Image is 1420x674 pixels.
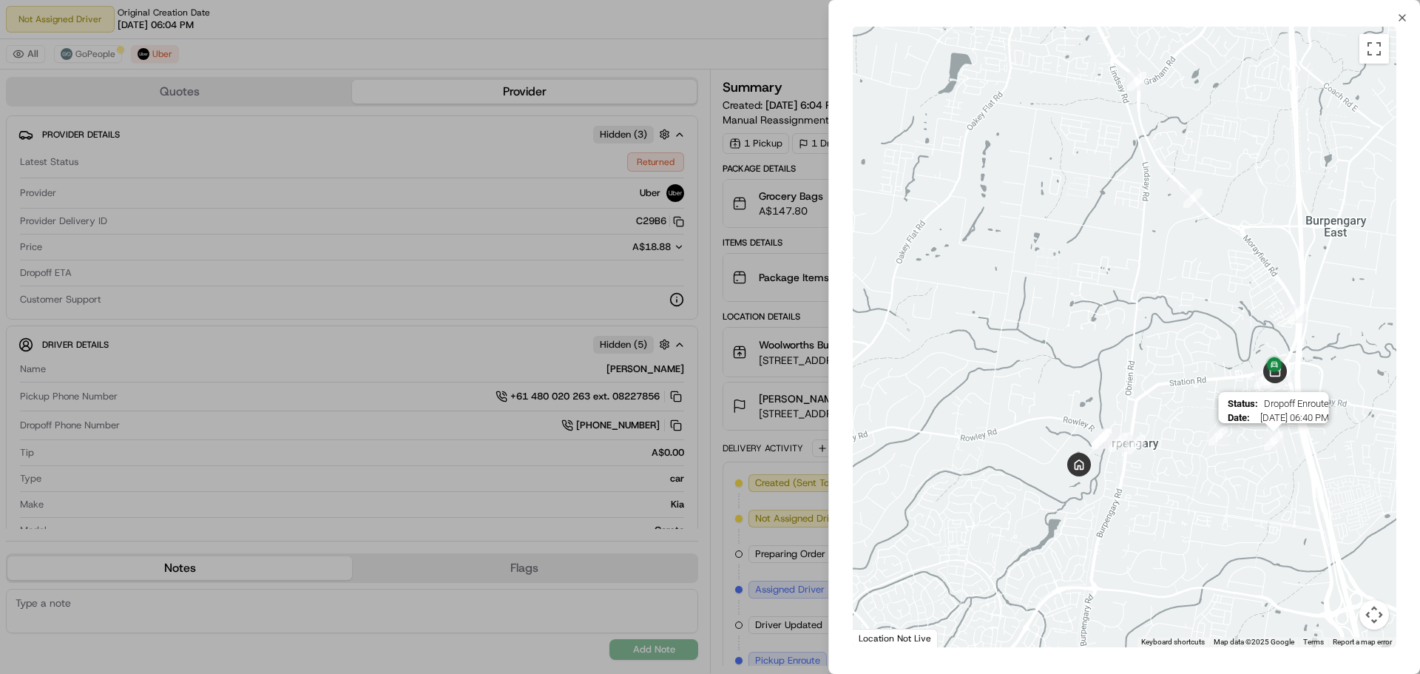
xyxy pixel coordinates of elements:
div: 18 [1208,426,1228,445]
div: 4 [1288,304,1307,323]
div: 12 [1126,435,1145,454]
div: Start new chat [50,141,243,156]
div: 14 [1092,429,1111,448]
div: 10 [1275,363,1294,383]
div: 20 [1264,366,1283,385]
div: 19 [1254,370,1274,389]
span: Map data ©2025 Google [1214,638,1294,646]
div: 17 [1109,433,1128,452]
button: Toggle fullscreen view [1359,34,1389,64]
img: 1736555255976-a54dd68f-1ca7-489b-9aae-adbdc363a1c4 [15,141,41,168]
div: 2 [1127,72,1146,91]
input: Got a question? Start typing here... [38,95,266,111]
div: We're available if you need us! [50,156,187,168]
img: Google [856,628,905,647]
span: Dropoff Enroute [1263,398,1328,409]
a: 📗Knowledge Base [9,209,119,235]
div: Location Not Live [853,629,938,647]
a: 💻API Documentation [119,209,243,235]
button: Keyboard shortcuts [1141,637,1205,647]
a: Open this area in Google Maps (opens a new window) [856,628,905,647]
div: 💻 [125,216,137,228]
img: Nash [15,15,44,44]
div: 1 [1076,8,1095,27]
div: 📗 [15,216,27,228]
div: 15 [1092,429,1112,448]
div: 11 [1264,431,1283,451]
div: 16 [1092,428,1112,448]
button: Map camera controls [1359,600,1389,630]
span: Knowledge Base [30,215,113,229]
div: 13 [1092,430,1111,449]
p: Welcome 👋 [15,59,269,83]
span: Date : [1227,412,1249,423]
a: Terms (opens in new tab) [1303,638,1324,646]
a: Powered byPylon [104,250,179,262]
div: 6 [1266,368,1285,387]
span: API Documentation [140,215,237,229]
span: Status : [1227,398,1257,409]
a: Report a map error [1333,638,1392,646]
div: 7 [1263,369,1282,388]
span: Pylon [147,251,179,262]
div: 3 [1183,189,1203,208]
span: [DATE] 06:40 PM [1255,412,1328,423]
button: Start new chat [251,146,269,164]
div: 9 [1265,368,1284,388]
